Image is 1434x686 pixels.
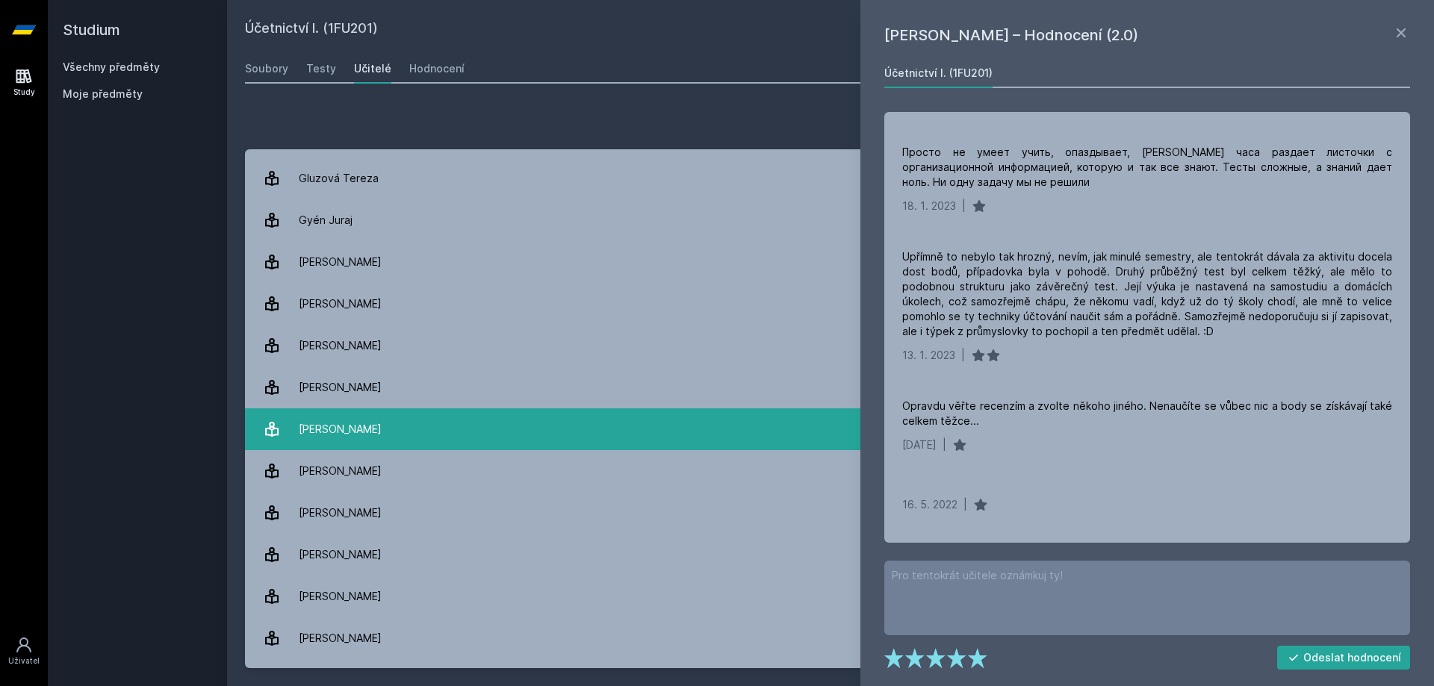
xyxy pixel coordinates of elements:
[299,205,353,235] div: Gyén Juraj
[299,623,382,653] div: [PERSON_NAME]
[299,372,382,402] div: [PERSON_NAME]
[409,61,465,76] div: Hodnocení
[3,60,45,105] a: Study
[245,492,1416,534] a: [PERSON_NAME] 4 hodnocení 4.3
[299,414,382,444] div: [PERSON_NAME]
[409,54,465,84] a: Hodnocení
[299,289,382,319] div: [PERSON_NAME]
[245,450,1416,492] a: [PERSON_NAME] 60 hodnocení 2.0
[306,61,336,76] div: Testy
[8,655,40,667] div: Uživatel
[902,145,1392,190] div: Просто не умеет учить, опаздывает, [PERSON_NAME] часа раздает листочки с организационной информац...
[299,540,382,570] div: [PERSON_NAME]
[245,408,1416,450] a: [PERSON_NAME] 13 hodnocení 3.2
[961,348,965,363] div: |
[299,581,382,611] div: [PERSON_NAME]
[245,158,1416,199] a: Gluzová Tereza 2 hodnocení 4.0
[354,61,391,76] div: Učitelé
[902,199,956,213] div: 18. 1. 2023
[306,54,336,84] a: Testy
[963,497,967,512] div: |
[299,163,379,193] div: Gluzová Tereza
[902,249,1392,339] div: Upřímně to nebylo tak hrozný, nevím, jak minulé semestry, ale tentokrát dávala za aktivitu docela...
[902,348,955,363] div: 13. 1. 2023
[245,617,1416,659] a: [PERSON_NAME] 2 hodnocení 4.5
[13,87,35,98] div: Study
[245,534,1416,576] a: [PERSON_NAME] 8 hodnocení 4.4
[902,399,1392,428] div: Opravdu věřte recenzím a zvolte někoho jiného. Nenaučíte se vůbec nic a body se získávají také ce...
[962,199,966,213] div: |
[63,60,160,73] a: Všechny předměty
[245,367,1416,408] a: [PERSON_NAME] 3 hodnocení 1.7
[902,497,957,512] div: 16. 5. 2022
[245,576,1416,617] a: [PERSON_NAME] 2 hodnocení 3.5
[943,437,946,452] div: |
[1277,646,1411,670] button: Odeslat hodnocení
[245,18,1249,42] h2: Účetnictví I. (1FU201)
[299,498,382,528] div: [PERSON_NAME]
[245,325,1416,367] a: [PERSON_NAME] 2 hodnocení 1.0
[902,437,937,452] div: [DATE]
[354,54,391,84] a: Učitelé
[245,241,1416,283] a: [PERSON_NAME] 3 hodnocení 4.7
[299,456,382,486] div: [PERSON_NAME]
[63,87,143,102] span: Moje předměty
[245,61,288,76] div: Soubory
[245,199,1416,241] a: Gyén Juraj 5 hodnocení 4.8
[245,54,288,84] a: Soubory
[3,629,45,674] a: Uživatel
[299,247,382,277] div: [PERSON_NAME]
[299,331,382,361] div: [PERSON_NAME]
[245,283,1416,325] a: [PERSON_NAME] 2 hodnocení 5.0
